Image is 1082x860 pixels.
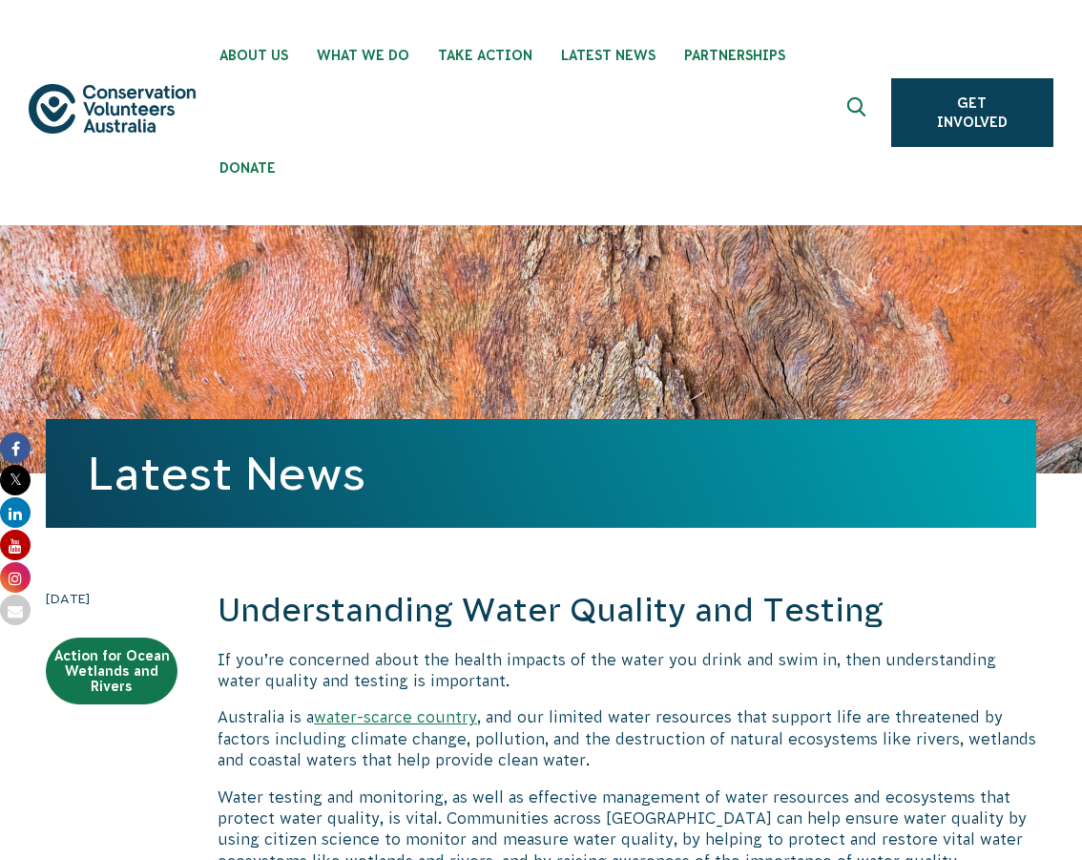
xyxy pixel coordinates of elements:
[29,84,196,133] img: logo.svg
[317,48,409,63] span: What We Do
[218,649,1036,692] p: If you’re concerned about the health impacts of the water you drink and swim in, then understandi...
[891,78,1053,147] a: Get Involved
[219,160,276,176] span: Donate
[314,708,477,725] a: water-scarce country
[438,48,532,63] span: Take Action
[218,588,1036,634] h2: Understanding Water Quality and Testing
[836,90,882,136] button: Expand search box Close search box
[684,48,785,63] span: Partnerships
[218,706,1036,770] p: Australia is a , and our limited water resources that support life are threatened by factors incl...
[88,448,365,499] a: Latest News
[46,588,177,609] time: [DATE]
[46,638,177,704] a: Action for Ocean Wetlands and Rivers
[219,48,288,63] span: About Us
[561,48,655,63] span: Latest News
[846,97,870,128] span: Expand search box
